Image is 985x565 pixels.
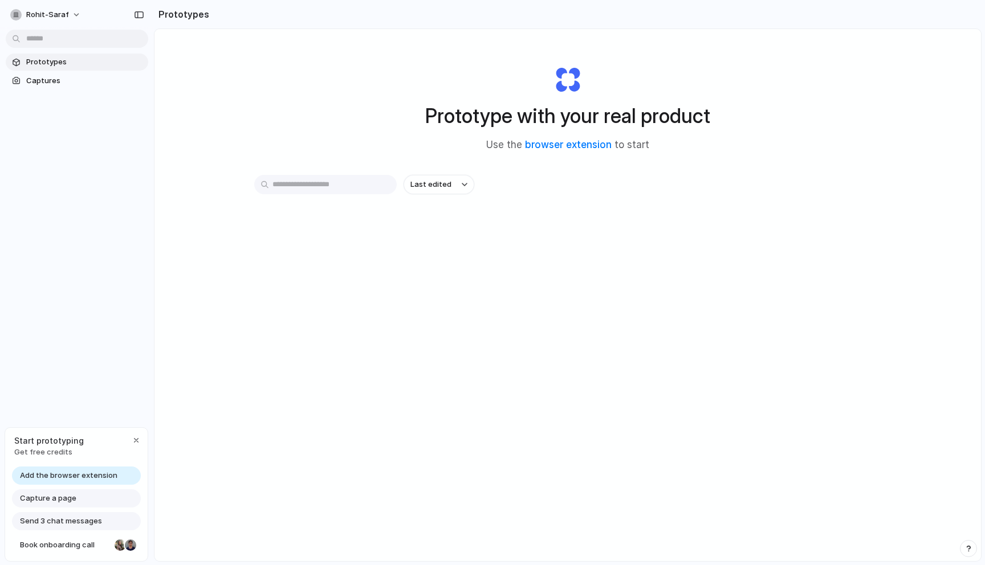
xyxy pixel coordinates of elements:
button: rohit-saraf [6,6,87,24]
span: rohit-saraf [26,9,69,21]
a: Captures [6,72,148,89]
a: Prototypes [6,54,148,71]
h2: Prototypes [154,7,209,21]
span: Capture a page [20,493,76,504]
h1: Prototype with your real product [425,101,710,131]
span: Captures [26,75,144,87]
div: Christian Iacullo [124,538,137,552]
button: Last edited [404,175,474,194]
span: Add the browser extension [20,470,117,481]
span: Prototypes [26,56,144,68]
span: Send 3 chat messages [20,515,102,527]
a: Book onboarding call [12,536,141,554]
a: browser extension [525,139,612,150]
span: Use the to start [486,138,649,153]
div: Nicole Kubica [113,538,127,552]
span: Start prototyping [14,435,84,447]
span: Last edited [410,179,451,190]
span: Get free credits [14,447,84,458]
span: Book onboarding call [20,539,110,551]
